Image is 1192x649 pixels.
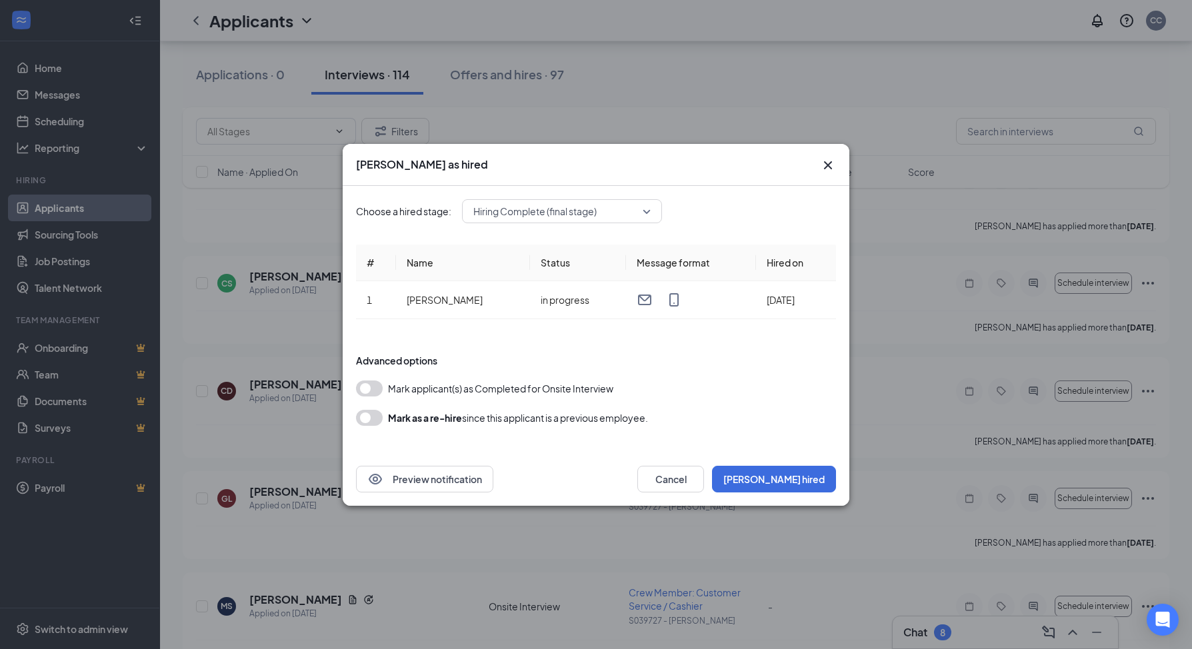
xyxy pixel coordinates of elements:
[473,201,597,221] span: Hiring Complete (final stage)
[356,157,488,172] h3: [PERSON_NAME] as hired
[356,245,396,281] th: #
[356,204,451,219] span: Choose a hired stage:
[356,354,836,367] div: Advanced options
[388,410,648,426] div: since this applicant is a previous employee.
[756,281,836,319] td: [DATE]
[367,471,383,487] svg: Eye
[388,412,462,424] b: Mark as a re-hire
[666,292,682,308] svg: MobileSms
[388,380,613,396] span: Mark applicant(s) as Completed for Onsite Interview
[356,466,493,492] button: EyePreview notification
[637,292,653,308] svg: Email
[1147,604,1179,636] div: Open Intercom Messenger
[637,466,704,492] button: Cancel
[396,245,530,281] th: Name
[396,281,530,319] td: [PERSON_NAME]
[820,157,836,173] button: Close
[626,245,756,281] th: Message format
[820,157,836,173] svg: Cross
[530,281,626,319] td: in progress
[756,245,836,281] th: Hired on
[367,294,372,306] span: 1
[530,245,626,281] th: Status
[712,466,836,492] button: [PERSON_NAME] hired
